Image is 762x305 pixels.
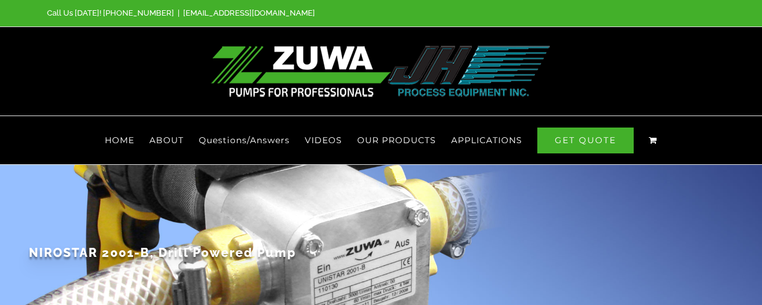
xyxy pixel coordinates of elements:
[305,116,342,164] a: VIDEOS
[149,136,184,144] span: ABOUT
[183,8,315,17] a: [EMAIL_ADDRESS][DOMAIN_NAME]
[537,116,634,164] a: GET QUOTE
[47,116,715,164] nav: Main Menu
[47,8,174,17] span: Call Us [DATE]! [PHONE_NUMBER]
[105,116,134,164] a: HOME
[199,136,290,144] span: Questions/Answers
[537,128,634,153] span: GET QUOTE
[357,116,436,164] a: OUR PRODUCTS
[105,136,134,144] span: HOME
[29,228,734,261] h1: NIROSTAR 2001-B, Drill Powered Pump
[451,116,522,164] a: APPLICATIONS
[451,136,522,144] span: APPLICATIONS
[649,116,657,164] a: View Cart
[357,136,436,144] span: OUR PRODUCTS
[149,116,184,164] a: ABOUT
[199,116,290,164] a: Questions/Answers
[305,136,342,144] span: VIDEOS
